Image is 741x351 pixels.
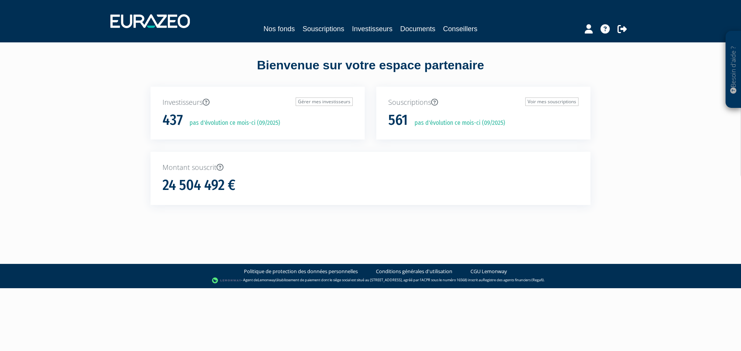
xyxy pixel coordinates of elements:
[483,277,544,282] a: Registre des agents financiers (Regafi)
[352,24,392,34] a: Investisseurs
[8,277,733,284] div: - Agent de (établissement de paiement dont le siège social est situé au [STREET_ADDRESS], agréé p...
[110,14,190,28] img: 1732889491-logotype_eurazeo_blanc_rvb.png
[162,163,579,173] p: Montant souscrit
[184,119,280,128] p: pas d'évolution ce mois-ci (09/2025)
[729,35,738,104] p: Besoin d'aide ?
[212,277,242,284] img: logo-lemonway.png
[443,24,477,34] a: Conseillers
[303,24,344,34] a: Souscriptions
[145,57,596,87] div: Bienvenue sur votre espace partenaire
[388,112,408,128] h1: 561
[376,268,452,275] a: Conditions générales d'utilisation
[162,112,183,128] h1: 437
[244,268,358,275] a: Politique de protection des données personnelles
[162,177,235,193] h1: 24 504 492 €
[258,277,276,282] a: Lemonway
[162,97,353,107] p: Investisseurs
[525,97,579,106] a: Voir mes souscriptions
[409,119,505,128] p: pas d'évolution ce mois-ci (09/2025)
[470,268,507,275] a: CGU Lemonway
[264,24,295,34] a: Nos fonds
[400,24,435,34] a: Documents
[388,97,579,107] p: Souscriptions
[296,97,353,106] a: Gérer mes investisseurs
